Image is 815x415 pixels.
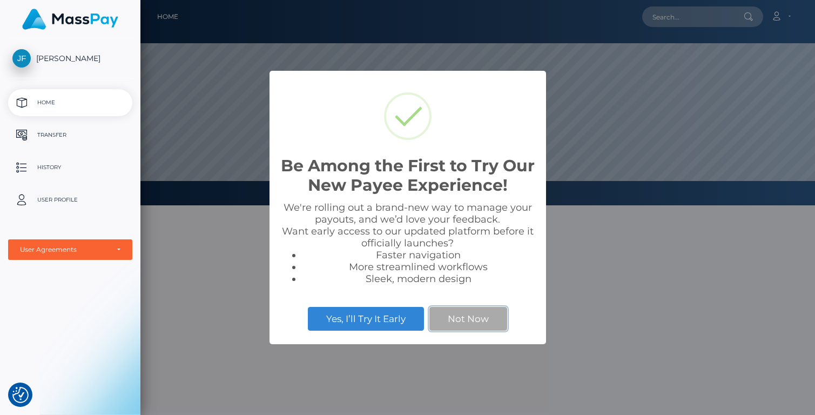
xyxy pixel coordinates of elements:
[12,387,29,403] img: Revisit consent button
[12,127,128,143] p: Transfer
[12,159,128,176] p: History
[12,95,128,111] p: Home
[8,239,132,260] button: User Agreements
[12,387,29,403] button: Consent Preferences
[22,9,118,30] img: MassPay
[280,202,535,285] div: We're rolling out a brand-new way to manage your payouts, and we’d love your feedback. Want early...
[302,261,535,273] li: More streamlined workflows
[302,249,535,261] li: Faster navigation
[20,245,109,254] div: User Agreements
[308,307,424,331] button: Yes, I’ll Try It Early
[8,53,132,63] span: [PERSON_NAME]
[12,192,128,208] p: User Profile
[280,156,535,195] h2: Be Among the First to Try Our New Payee Experience!
[302,273,535,285] li: Sleek, modern design
[429,307,507,331] button: Not Now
